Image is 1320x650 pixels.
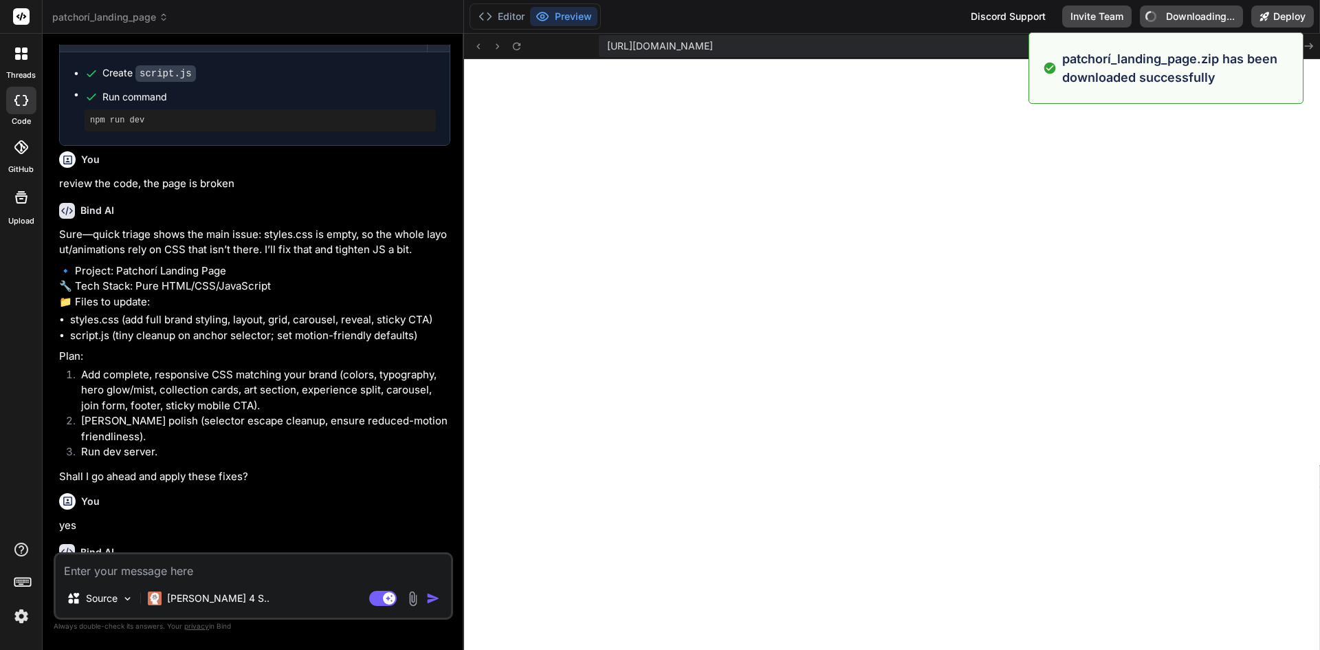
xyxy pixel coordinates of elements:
[10,605,33,628] img: settings
[8,215,34,227] label: Upload
[70,413,450,444] li: [PERSON_NAME] polish (selector escape cleanup, ensure reduced-motion friendliness).
[6,69,36,81] label: threads
[70,367,450,414] li: Add complete, responsive CSS matching your brand (colors, typography, hero glow/mist, collection ...
[59,518,450,534] p: yes
[1251,6,1314,28] button: Deploy
[80,545,114,559] h6: Bind AI
[59,469,450,485] p: Shall I go ahead and apply these fixes?
[473,7,530,26] button: Editor
[12,116,31,127] label: code
[54,620,453,633] p: Always double-check its answers. Your in Bind
[70,312,450,328] li: styles.css (add full brand styling, layout, grid, carousel, reveal, sticky CTA)
[962,6,1054,28] div: Discord Support
[122,593,133,605] img: Pick Models
[405,591,421,607] img: attachment
[1062,50,1295,87] p: patchorí_landing_page.zip has been downloaded successfully
[90,115,430,126] pre: npm run dev
[135,65,196,82] code: script.js
[1043,50,1057,87] img: alert
[81,153,100,166] h6: You
[426,592,440,605] img: icon
[81,495,100,508] h6: You
[102,66,196,80] div: Create
[70,444,450,464] li: Run dev server.
[184,622,209,630] span: privacy
[80,204,114,217] h6: Bind AI
[52,10,168,24] span: patchorí_landing_page
[59,263,450,310] p: 🔹 Project: Patchorí Landing Page 🔧 Tech Stack: Pure HTML/CSS/JavaScript 📁 Files to update:
[607,39,713,53] span: [URL][DOMAIN_NAME]
[1140,6,1243,28] button: Downloading...
[70,328,450,344] li: script.js (tiny cleanup on anchor selector; set motion-friendly defaults)
[530,7,597,26] button: Preview
[59,176,450,192] p: review the code, the page is broken
[1062,6,1132,28] button: Invite Team
[86,592,118,605] p: Source
[59,349,450,365] p: Plan:
[167,592,269,605] p: [PERSON_NAME] 4 S..
[464,59,1320,650] iframe: Preview
[102,90,436,104] span: Run command
[148,592,162,605] img: Claude 4 Sonnet
[8,164,34,175] label: GitHub
[59,227,450,258] p: Sure—quick triage shows the main issue: styles.css is empty, so the whole layout/animations rely ...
